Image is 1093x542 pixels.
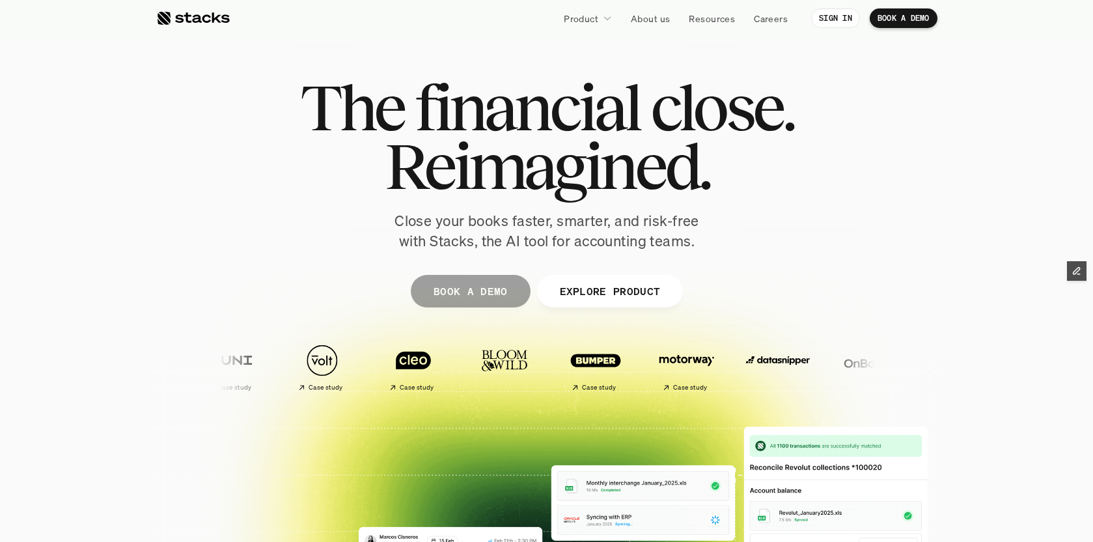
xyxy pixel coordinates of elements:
[217,384,251,392] h2: Case study
[644,337,728,397] a: Case study
[415,78,639,137] span: financial
[650,78,794,137] span: close.
[410,275,530,307] a: BOOK A DEMO
[878,14,930,23] p: BOOK A DEMO
[811,8,860,28] a: SIGN IN
[746,7,796,30] a: Careers
[564,12,598,25] p: Product
[308,384,342,392] h2: Case study
[681,7,743,30] a: Resources
[581,384,616,392] h2: Case study
[370,337,455,397] a: Case study
[672,384,707,392] h2: Case study
[631,12,670,25] p: About us
[536,275,683,307] a: EXPLORE PRODUCT
[188,337,273,397] a: Case study
[399,384,434,392] h2: Case study
[384,211,710,251] p: Close your books faster, smarter, and risk-free with Stacks, the AI tool for accounting teams.
[754,12,788,25] p: Careers
[1067,261,1086,281] button: Edit Framer Content
[300,78,404,137] span: The
[384,137,709,195] span: Reimagined.
[689,12,735,25] p: Resources
[279,337,364,397] a: Case study
[559,281,660,300] p: EXPLORE PRODUCT
[553,337,637,397] a: Case study
[623,7,678,30] a: About us
[870,8,937,28] a: BOOK A DEMO
[819,14,852,23] p: SIGN IN
[433,281,507,300] p: BOOK A DEMO
[154,302,211,311] a: Privacy Policy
